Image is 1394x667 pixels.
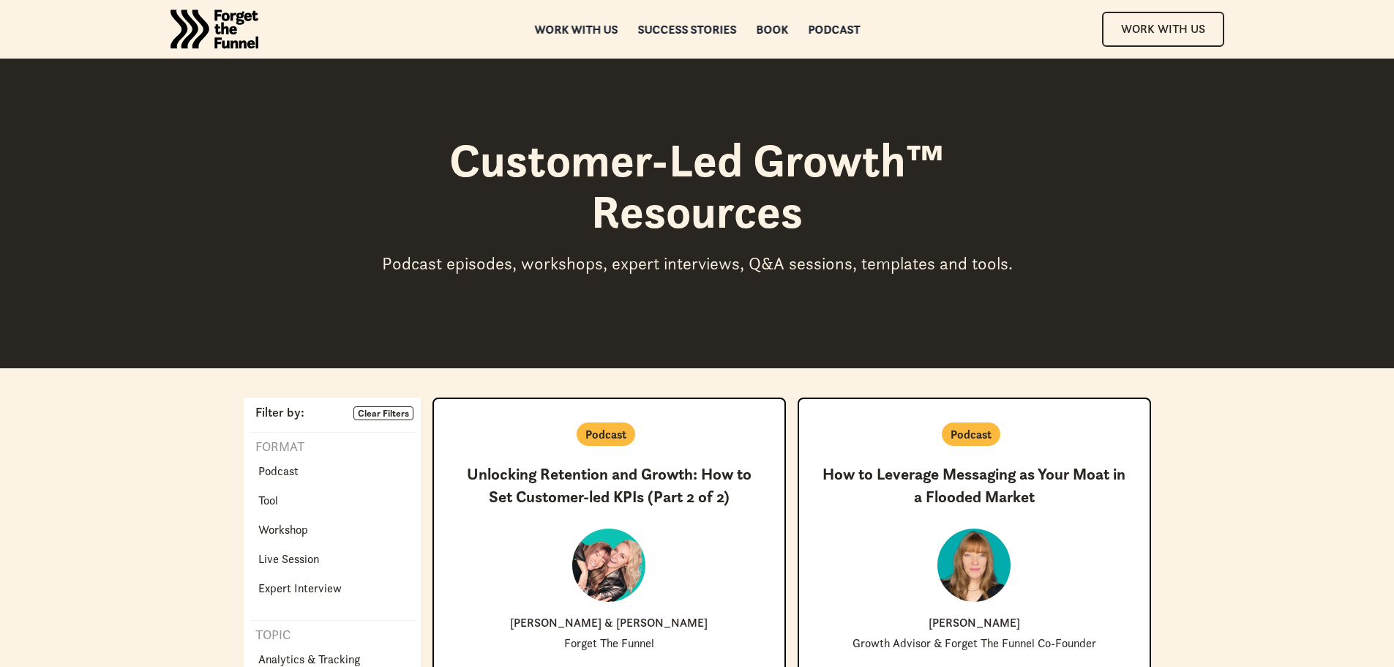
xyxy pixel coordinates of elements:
a: Book [756,24,788,34]
p: [PERSON_NAME] [929,616,1020,628]
h1: Customer-Led Growth™ Resources [368,135,1027,238]
a: Success Stories [637,24,736,34]
h3: Unlocking Retention and Growth: How to Set Customer-led KPIs (Part 2 of 2) [457,463,761,509]
a: Clear Filters [353,406,413,421]
p: Topic [250,627,291,644]
p: Growth Advisor & Forget The Funnel Co-Founder [852,637,1096,649]
p: Podcast [951,425,992,443]
p: Podcast [585,425,626,443]
p: Live Session [258,550,319,567]
p: Tool [258,491,278,509]
a: Workshop [250,518,317,541]
a: Expert Interview [250,576,351,600]
h3: How to Leverage Messaging as Your Moat in a Flooded Market [822,463,1126,509]
a: Podcast [250,459,307,482]
p: Forget The Funnel [564,637,654,649]
p: Filter by: [250,406,304,420]
a: Work with us [534,24,618,34]
p: Workshop [258,521,308,538]
div: Podcast episodes, workshops, expert interviews, Q&A sessions, templates and tools. [368,253,1027,275]
a: Tool [250,488,287,512]
p: Format [250,439,304,456]
a: Live Session [250,547,328,570]
p: Expert Interview [258,579,342,597]
a: Work With Us [1102,12,1224,46]
p: [PERSON_NAME] & [PERSON_NAME] [510,616,708,628]
p: Podcast [258,462,299,480]
a: Podcast [808,24,860,34]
